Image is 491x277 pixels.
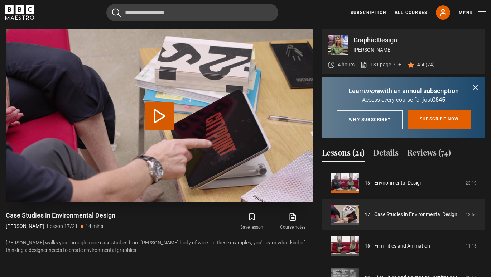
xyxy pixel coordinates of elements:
a: Subscribe now [408,110,471,129]
p: Graphic Design [353,37,480,43]
button: Submit the search query [112,8,121,17]
a: Case Studies in Environmental Design [374,211,457,218]
input: Search [106,4,278,21]
a: Environmental Design [374,179,423,187]
p: Lesson 17/21 [47,223,78,230]
button: Save lesson [231,211,272,232]
button: Reviews (74) [407,147,451,162]
video-js: Video Player [6,29,313,202]
svg: BBC Maestro [5,5,34,20]
p: 4 hours [338,61,355,68]
p: [PERSON_NAME] [6,223,44,230]
button: Lessons (21) [322,147,365,162]
button: Details [373,147,399,162]
a: Why subscribe? [337,110,403,129]
button: Play Lesson Case Studies in Environmental Design [145,102,174,130]
span: C$45 [432,96,445,103]
h1: Case Studies in Environmental Design [6,211,115,220]
a: Course notes [273,211,313,232]
a: Subscription [351,9,386,16]
p: Access every course for just [331,96,477,104]
i: more [365,87,380,95]
button: Toggle navigation [459,9,486,16]
p: 14 mins [86,223,103,230]
a: All Courses [395,9,427,16]
p: Learn with an annual subscription [331,86,477,96]
p: [PERSON_NAME] walks you through more case studies from [PERSON_NAME] body of work. In these examp... [6,239,313,254]
p: 4.4 (74) [417,61,435,68]
p: [PERSON_NAME] [353,46,480,54]
a: 131 page PDF [360,61,401,68]
a: Film Titles and Animation [374,242,430,250]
